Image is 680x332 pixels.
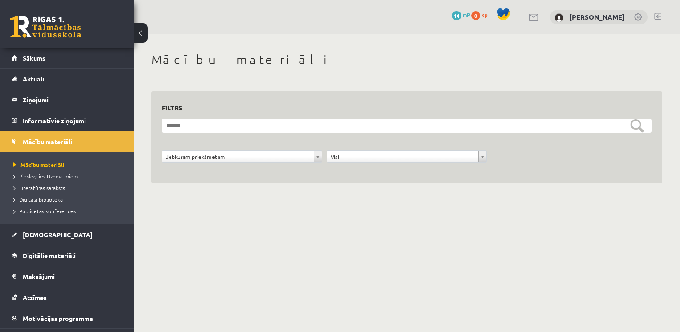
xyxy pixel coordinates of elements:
[13,161,125,169] a: Mācību materiāli
[162,151,322,162] a: Jebkuram priekšmetam
[12,308,122,328] a: Motivācijas programma
[471,11,480,20] span: 0
[23,110,122,131] legend: Informatīvie ziņojumi
[23,293,47,301] span: Atzīmes
[12,48,122,68] a: Sākums
[13,172,125,180] a: Pieslēgties Uzdevumiem
[452,11,470,18] a: 14 mP
[23,231,93,239] span: [DEMOGRAPHIC_DATA]
[12,89,122,110] a: Ziņojumi
[23,75,44,83] span: Aktuāli
[162,102,641,114] h3: Filtrs
[13,207,125,215] a: Publicētas konferences
[12,224,122,245] a: [DEMOGRAPHIC_DATA]
[166,151,310,162] span: Jebkuram priekšmetam
[569,12,625,21] a: [PERSON_NAME]
[10,16,81,38] a: Rīgas 1. Tālmācības vidusskola
[12,131,122,152] a: Mācību materiāli
[23,314,93,322] span: Motivācijas programma
[471,11,492,18] a: 0 xp
[12,266,122,287] a: Maksājumi
[12,287,122,308] a: Atzīmes
[555,13,563,22] img: Diāna Matašova
[13,196,63,203] span: Digitālā bibliotēka
[13,184,65,191] span: Literatūras saraksts
[12,245,122,266] a: Digitālie materiāli
[482,11,487,18] span: xp
[13,173,78,180] span: Pieslēgties Uzdevumiem
[12,110,122,131] a: Informatīvie ziņojumi
[331,151,475,162] span: Visi
[23,251,76,259] span: Digitālie materiāli
[463,11,470,18] span: mP
[23,138,72,146] span: Mācību materiāli
[452,11,461,20] span: 14
[151,52,662,67] h1: Mācību materiāli
[13,184,125,192] a: Literatūras saraksts
[13,161,65,168] span: Mācību materiāli
[13,195,125,203] a: Digitālā bibliotēka
[23,54,45,62] span: Sākums
[327,151,486,162] a: Visi
[23,89,122,110] legend: Ziņojumi
[23,266,122,287] legend: Maksājumi
[13,207,76,215] span: Publicētas konferences
[12,69,122,89] a: Aktuāli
